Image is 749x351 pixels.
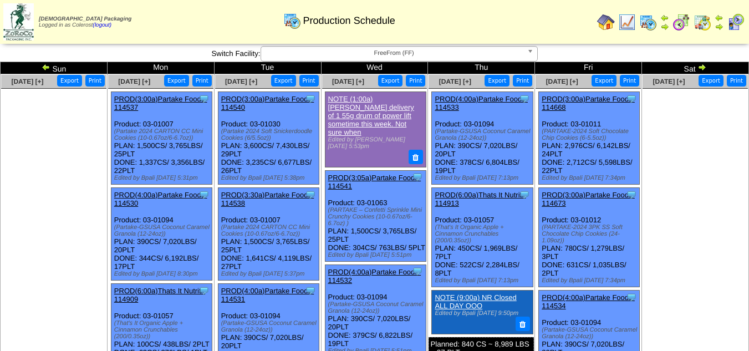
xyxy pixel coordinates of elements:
[114,224,212,237] div: (Partake-GSUSA Coconut Caramel Granola (12-24oz))
[485,75,509,87] button: Export
[218,188,319,281] div: Product: 03-01007 PLAN: 1,500CS / 3,765LBS / 25PLT DONE: 1,641CS / 4,119LBS / 27PLT
[214,62,321,74] td: Tue
[192,75,212,87] button: Print
[546,78,578,85] a: [DATE] [+]
[412,171,423,182] img: Tooltip
[114,95,207,111] a: PROD(3:00a)Partake Foods-114537
[114,191,207,207] a: PROD(4:00a)Partake Foods-114530
[114,271,212,277] div: Edited by Bpali [DATE] 8:30pm
[626,292,637,303] img: Tooltip
[271,75,296,87] button: Export
[221,95,314,111] a: PROD(3:00a)Partake Foods-114540
[435,175,532,181] div: Edited by Bpali [DATE] 7:13pm
[328,207,426,227] div: (PARTAKE – Confetti Sprinkle Mini Crunchy Cookies (10-0.67oz/6-6.7oz) )
[221,320,319,333] div: (Partake-GSUSA Coconut Caramel Granola (12-24oz))
[513,75,532,87] button: Print
[715,22,723,31] img: arrowright.gif
[39,16,131,28] span: Logged in as Colerost
[435,95,528,111] a: PROD(4:00a)Partake Foods-114533
[597,13,615,31] img: home.gif
[305,285,316,296] img: Tooltip
[542,293,635,310] a: PROD(4:00a)Partake Foods-114534
[435,191,526,207] a: PROD(6:00a)Thats It Nutriti-114913
[328,301,426,314] div: (Partake-GSUSA Coconut Caramel Granola (12-24oz))
[328,268,421,284] a: PROD(4:00a)Partake Foods-114532
[542,175,639,181] div: Edited by Bpali [DATE] 7:34pm
[328,252,426,258] div: Edited by Bpali [DATE] 5:51pm
[266,47,523,60] span: FreeFrom (FF)
[542,128,639,141] div: (PARTAKE-2024 Soft Chocolate Chip Cookies (6-5.5oz))
[542,95,635,111] a: PROD(3:00a)Partake Foods-114668
[303,15,395,27] span: Production Schedule
[626,93,637,104] img: Tooltip
[42,63,50,72] img: arrowleft.gif
[198,189,210,200] img: Tooltip
[198,285,210,296] img: Tooltip
[432,92,533,185] div: Product: 03-01094 PLAN: 390CS / 7,020LBS / 20PLT DONE: 378CS / 6,804LBS / 19PLT
[305,93,316,104] img: Tooltip
[626,189,637,200] img: Tooltip
[435,224,532,244] div: (That's It Organic Apple + Cinnamon Crunchables (200/0.35oz))
[378,75,403,87] button: Export
[221,175,319,181] div: Edited by Bpali [DATE] 5:38pm
[519,189,530,200] img: Tooltip
[727,75,746,87] button: Print
[225,78,257,85] a: [DATE] [+]
[107,62,214,74] td: Mon
[11,78,43,85] span: [DATE] [+]
[542,277,639,284] div: Edited by Bpali [DATE] 7:34pm
[328,136,422,150] div: Edited by [PERSON_NAME] [DATE] 5:53pm
[439,78,471,85] a: [DATE] [+]
[328,95,414,136] a: NOTE (1:00a) [PERSON_NAME] delivery of 1 55g drum of power lift sometime this week. Not sure when
[39,16,131,22] span: [DEMOGRAPHIC_DATA] Packaging
[672,13,690,31] img: calendarblend.gif
[221,224,319,237] div: (Partake 2024 CARTON CC Mini Cookies (10-0.67oz/6-6.7oz))
[653,78,685,85] a: [DATE] [+]
[321,62,428,74] td: Wed
[639,13,657,31] img: calendarprod.gif
[642,62,749,74] td: Sat
[283,12,301,29] img: calendarprod.gif
[221,191,314,207] a: PROD(3:30a)Partake Foods-114538
[85,75,105,87] button: Print
[299,75,319,87] button: Print
[57,75,82,87] button: Export
[435,293,516,310] a: NOTE (9:00a) NR Closed ALL DAY OOO
[1,62,108,74] td: Sun
[114,287,205,303] a: PROD(6:00a)Thats It Nutriti-114909
[325,170,426,261] div: Product: 03-01063 PLAN: 1,500CS / 3,765LBS / 25PLT DONE: 304CS / 763LBS / 5PLT
[218,92,319,185] div: Product: 03-01030 PLAN: 3,600CS / 7,430LBS / 29PLT DONE: 3,235CS / 6,677LBS / 26PLT
[542,191,635,207] a: PROD(3:00a)Partake Foods-114673
[111,188,212,281] div: Product: 03-01094 PLAN: 390CS / 7,020LBS / 20PLT DONE: 344CS / 6,192LBS / 17PLT
[412,266,423,277] img: Tooltip
[694,13,711,31] img: calendarinout.gif
[93,22,111,28] a: (logout)
[660,13,669,22] img: arrowleft.gif
[409,150,423,164] button: Delete Note
[435,310,528,317] div: Edited by Bpali [DATE] 9:50pm
[542,327,639,340] div: (Partake-GSUSA Coconut Caramel Granola (12-24oz))
[542,224,639,244] div: (PARTAKE-2024 3PK SS Soft Chocolate Chip Cookies (24-1.09oz))
[432,188,533,287] div: Product: 03-01057 PLAN: 450CS / 1,969LBS / 7PLT DONE: 522CS / 2,284LBS / 8PLT
[592,75,616,87] button: Export
[406,75,425,87] button: Print
[221,287,314,303] a: PROD(4:00a)Partake Foods-114531
[332,78,364,85] a: [DATE] [+]
[164,75,189,87] button: Export
[328,174,421,190] a: PROD(3:05a)Partake Foods-114541
[727,13,745,31] img: calendarcustomer.gif
[697,63,706,72] img: arrowright.gif
[699,75,723,87] button: Export
[198,93,210,104] img: Tooltip
[114,128,212,141] div: (Partake 2024 CARTON CC Mini Cookies (10-0.67oz/6-6.7oz))
[221,128,319,141] div: (Partake 2024 Soft Snickerdoodle Cookies (6/5.5oz))
[118,78,150,85] a: [DATE] [+]
[620,75,639,87] button: Print
[221,271,319,277] div: Edited by Bpali [DATE] 5:37pm
[435,128,532,141] div: (Partake-GSUSA Coconut Caramel Granola (12-24oz))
